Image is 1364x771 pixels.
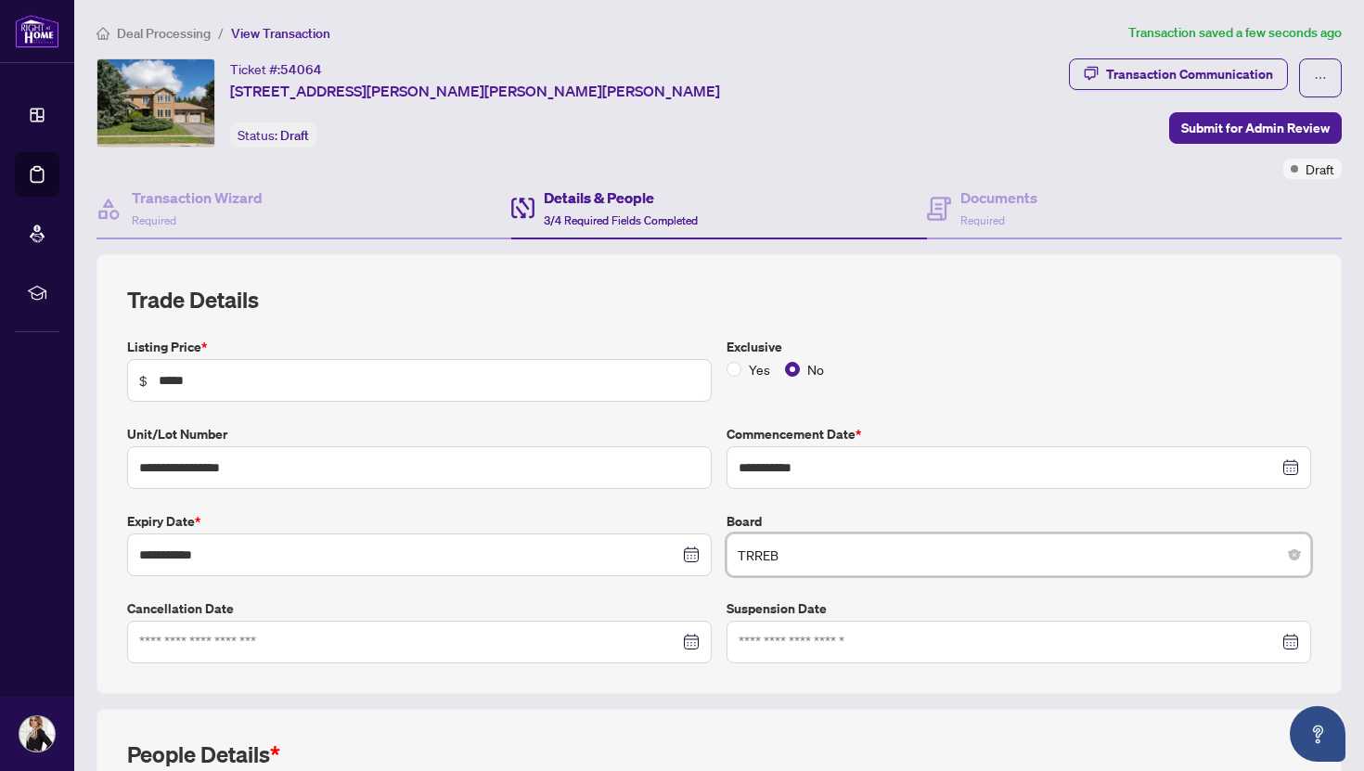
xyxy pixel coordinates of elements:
[230,80,720,102] span: [STREET_ADDRESS][PERSON_NAME][PERSON_NAME][PERSON_NAME]
[97,27,109,40] span: home
[544,213,698,227] span: 3/4 Required Fields Completed
[800,359,831,379] span: No
[1106,59,1273,89] div: Transaction Communication
[127,337,712,357] label: Listing Price
[1306,159,1334,179] span: Draft
[544,186,698,209] h4: Details & People
[738,537,1300,572] span: TRREB
[218,22,224,44] li: /
[97,59,214,147] img: IMG-N12417189_1.jpg
[127,424,712,444] label: Unit/Lot Number
[132,213,176,227] span: Required
[15,14,59,48] img: logo
[1314,71,1327,84] span: ellipsis
[727,511,1311,532] label: Board
[127,511,712,532] label: Expiry Date
[231,25,330,42] span: View Transaction
[127,285,1311,315] h2: Trade Details
[127,739,280,769] h2: People Details
[1069,58,1288,90] button: Transaction Communication
[727,598,1311,619] label: Suspension Date
[230,58,322,80] div: Ticket #:
[727,337,1311,357] label: Exclusive
[727,424,1311,444] label: Commencement Date
[280,127,309,144] span: Draft
[19,716,55,752] img: Profile Icon
[1290,706,1345,762] button: Open asap
[280,61,322,78] span: 54064
[1289,549,1300,560] span: close-circle
[1128,22,1342,44] article: Transaction saved a few seconds ago
[1181,113,1330,143] span: Submit for Admin Review
[230,122,316,148] div: Status:
[127,598,712,619] label: Cancellation Date
[960,213,1005,227] span: Required
[741,359,778,379] span: Yes
[139,370,148,391] span: $
[960,186,1037,209] h4: Documents
[1169,112,1342,144] button: Submit for Admin Review
[132,186,263,209] h4: Transaction Wizard
[117,25,211,42] span: Deal Processing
